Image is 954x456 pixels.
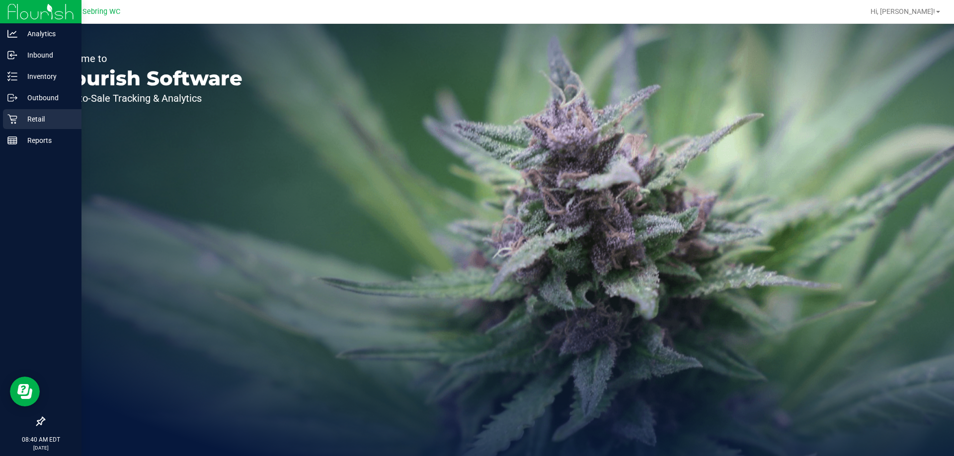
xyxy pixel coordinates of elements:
[7,114,17,124] inline-svg: Retail
[7,135,17,145] inline-svg: Reports
[7,71,17,81] inline-svg: Inventory
[82,7,120,16] span: Sebring WC
[4,444,77,452] p: [DATE]
[7,93,17,103] inline-svg: Outbound
[4,435,77,444] p: 08:40 AM EDT
[54,93,242,103] p: Seed-to-Sale Tracking & Analytics
[7,50,17,60] inline-svg: Inbound
[17,113,77,125] p: Retail
[10,377,40,406] iframe: Resource center
[17,49,77,61] p: Inbound
[7,29,17,39] inline-svg: Analytics
[17,92,77,104] p: Outbound
[17,28,77,40] p: Analytics
[17,70,77,82] p: Inventory
[54,54,242,64] p: Welcome to
[54,68,242,88] p: Flourish Software
[871,7,935,15] span: Hi, [PERSON_NAME]!
[17,134,77,146] p: Reports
